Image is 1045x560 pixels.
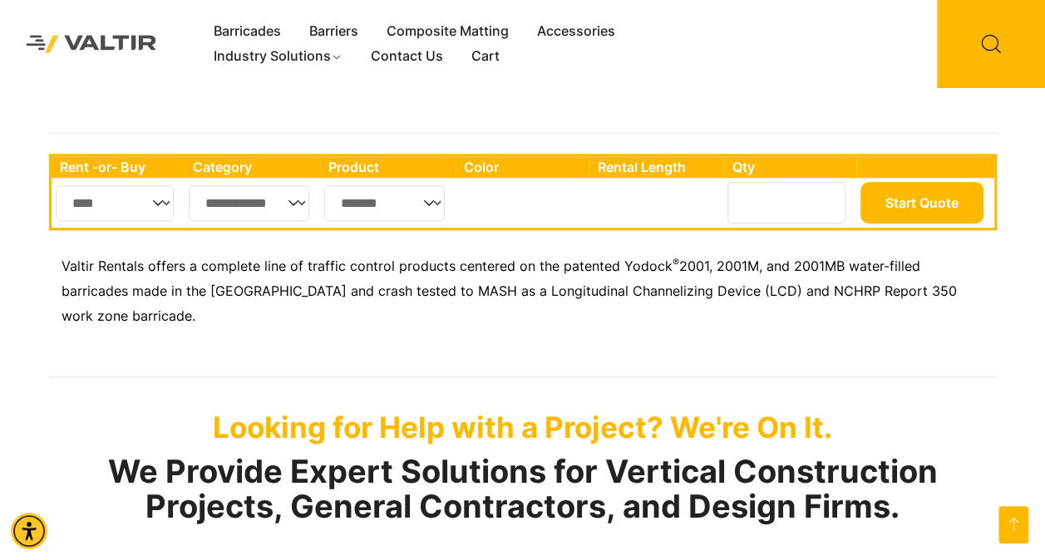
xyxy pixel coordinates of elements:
select: Single select [56,185,175,221]
th: Rent -or- Buy [52,156,185,178]
button: Start Quote [860,182,983,224]
img: Valtir Rentals [12,22,170,66]
select: Single select [324,185,445,221]
a: Contact Us [356,44,456,69]
a: Cart [456,44,513,69]
a: Barriers [295,19,372,44]
a: Go to top [998,506,1028,543]
a: Composite Matting [372,19,523,44]
span: 2001, 2001M, and 2001MB water-filled barricades made in the [GEOGRAPHIC_DATA] and crash tested to... [62,258,957,324]
div: Accessibility Menu [11,513,47,549]
th: Category [185,156,321,178]
input: Number [727,182,845,224]
select: Single select [189,185,310,221]
a: Barricades [200,19,295,44]
th: Product [320,156,456,178]
th: Qty [723,156,855,178]
a: Accessories [523,19,629,44]
h2: We Provide Expert Solutions for Vertical Construction Projects, General Contractors, and Design F... [49,454,997,524]
a: Industry Solutions [200,44,357,69]
p: Looking for Help with a Project? We're On It. [49,410,997,445]
span: Valtir Rentals offers a complete line of traffic control products centered on the patented Yodock [62,258,673,274]
sup: ® [673,256,679,268]
th: Color [456,156,589,178]
th: Rental Length [589,156,723,178]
